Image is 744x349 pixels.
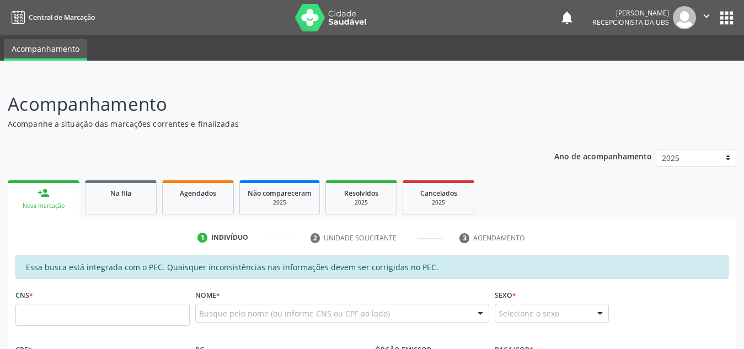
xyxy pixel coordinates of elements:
div: 2025 [334,198,389,207]
div: Indivíduo [211,233,248,243]
span: Resolvidos [344,189,378,198]
span: Selecione o sexo [499,308,559,319]
a: Acompanhamento [4,39,87,61]
label: Sexo [495,287,516,304]
span: Recepcionista da UBS [592,18,669,27]
div: person_add [38,187,50,199]
label: Nome [195,287,220,304]
button:  [696,6,717,29]
label: CNS [15,287,33,304]
span: Cancelados [420,189,457,198]
span: Não compareceram [248,189,312,198]
p: Acompanhe a situação das marcações correntes e finalizadas [8,118,518,130]
div: Nova marcação [15,202,72,210]
div: 2025 [248,198,312,207]
span: Agendados [180,189,216,198]
span: Busque pelo nome (ou informe CNS ou CPF ao lado) [199,308,390,319]
div: [PERSON_NAME] [592,8,669,18]
img: img [673,6,696,29]
span: Na fila [110,189,131,198]
div: 1 [197,233,207,243]
span: Central de Marcação [29,13,95,22]
button: notifications [559,10,575,25]
a: Central de Marcação [8,8,95,26]
div: 2025 [411,198,466,207]
div: Essa busca está integrada com o PEC. Quaisquer inconsistências nas informações devem ser corrigid... [15,255,729,279]
p: Acompanhamento [8,90,518,118]
i:  [700,10,713,22]
p: Ano de acompanhamento [554,149,652,163]
button: apps [717,8,736,28]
